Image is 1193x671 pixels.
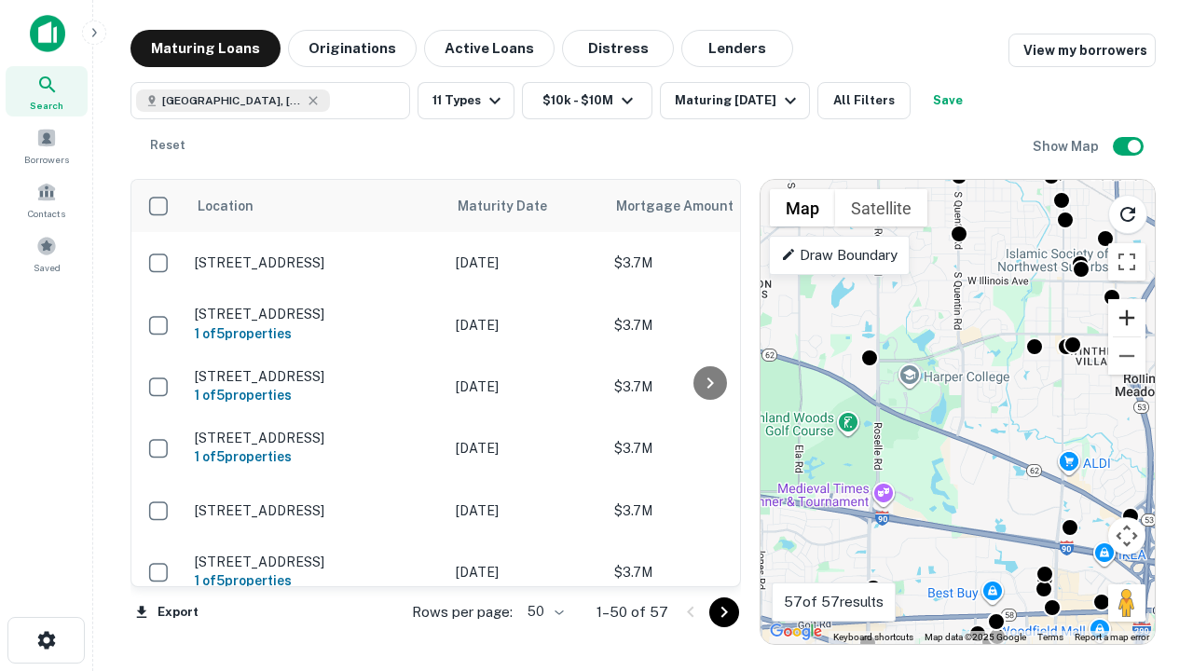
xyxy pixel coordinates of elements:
button: 11 Types [418,82,514,119]
span: Borrowers [24,152,69,167]
button: Distress [562,30,674,67]
a: Report a map error [1075,632,1149,642]
a: Saved [6,228,88,279]
p: [STREET_ADDRESS] [195,502,437,519]
h6: Show Map [1033,136,1102,157]
p: [DATE] [456,500,596,521]
button: Export [130,598,203,626]
p: 57 of 57 results [784,591,884,613]
a: Terms (opens in new tab) [1037,632,1063,642]
th: Location [185,180,446,232]
button: Map camera controls [1108,517,1145,555]
button: All Filters [817,82,911,119]
p: [STREET_ADDRESS] [195,554,437,570]
th: Maturity Date [446,180,605,232]
h6: 1 of 5 properties [195,385,437,405]
p: [STREET_ADDRESS] [195,368,437,385]
button: Reset [138,127,198,164]
p: [DATE] [456,438,596,459]
p: $3.7M [614,562,801,582]
a: Contacts [6,174,88,225]
span: Map data ©2025 Google [925,632,1026,642]
a: View my borrowers [1008,34,1156,67]
span: [GEOGRAPHIC_DATA], [GEOGRAPHIC_DATA] [162,92,302,109]
span: Mortgage Amount [616,195,758,217]
a: Search [6,66,88,116]
button: Show satellite imagery [835,189,927,226]
button: Active Loans [424,30,555,67]
p: Rows per page: [412,601,513,623]
p: $3.7M [614,500,801,521]
button: Go to next page [709,597,739,627]
p: $3.7M [614,377,801,397]
button: Zoom in [1108,299,1145,336]
button: Keyboard shortcuts [833,631,913,644]
div: 50 [520,598,567,625]
p: $3.7M [614,438,801,459]
button: Reload search area [1108,195,1147,234]
span: Location [197,195,254,217]
p: [DATE] [456,253,596,273]
iframe: Chat Widget [1100,522,1193,611]
div: 0 0 [761,180,1155,644]
button: Zoom out [1108,337,1145,375]
span: Contacts [28,206,65,221]
button: Originations [288,30,417,67]
p: Draw Boundary [781,244,898,267]
p: [DATE] [456,377,596,397]
span: Saved [34,260,61,275]
p: [DATE] [456,315,596,335]
p: [STREET_ADDRESS] [195,430,437,446]
button: $10k - $10M [522,82,652,119]
th: Mortgage Amount [605,180,810,232]
p: $3.7M [614,315,801,335]
button: Maturing Loans [130,30,281,67]
button: Lenders [681,30,793,67]
button: Toggle fullscreen view [1108,243,1145,281]
button: Show street map [770,189,835,226]
h6: 1 of 5 properties [195,446,437,467]
button: Save your search to get updates of matches that match your search criteria. [918,82,978,119]
button: Maturing [DATE] [660,82,810,119]
span: Maturity Date [458,195,571,217]
span: Search [30,98,63,113]
img: Google [765,620,827,644]
h6: 1 of 5 properties [195,570,437,591]
a: Borrowers [6,120,88,171]
h6: 1 of 5 properties [195,323,437,344]
p: 1–50 of 57 [596,601,668,623]
a: Open this area in Google Maps (opens a new window) [765,620,827,644]
div: Maturing [DATE] [675,89,802,112]
p: [STREET_ADDRESS] [195,306,437,322]
img: capitalize-icon.png [30,15,65,52]
p: [STREET_ADDRESS] [195,254,437,271]
p: [DATE] [456,562,596,582]
p: $3.7M [614,253,801,273]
